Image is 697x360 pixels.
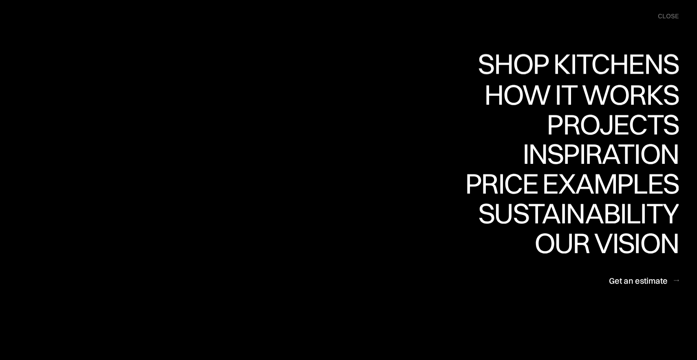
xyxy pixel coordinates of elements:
[474,78,679,106] div: Shop Kitchens
[527,229,679,257] div: Our vision
[511,139,679,168] div: Inspiration
[474,49,679,78] div: Shop Kitchens
[609,270,679,290] a: Get an estimate
[511,139,679,169] a: InspirationInspiration
[547,138,679,167] div: Projects
[482,80,679,109] div: How it works
[471,199,679,227] div: Sustainability
[482,109,679,137] div: How it works
[465,169,679,199] a: Price examplesPrice examples
[471,199,679,229] a: SustainabilitySustainability
[527,229,679,258] a: Our visionOur vision
[482,80,679,110] a: How it worksHow it works
[465,169,679,198] div: Price examples
[471,227,679,256] div: Sustainability
[609,275,668,286] div: Get an estimate
[650,8,679,24] div: menu
[547,110,679,138] div: Projects
[527,257,679,286] div: Our vision
[511,168,679,197] div: Inspiration
[547,110,679,139] a: ProjectsProjects
[474,51,679,80] a: Shop KitchensShop Kitchens
[658,12,679,21] div: close
[465,198,679,226] div: Price examples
